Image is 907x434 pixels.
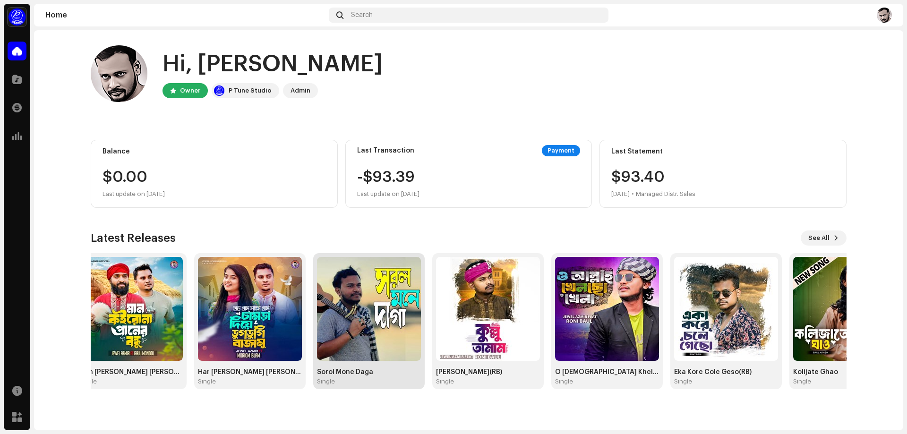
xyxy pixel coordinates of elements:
[674,257,778,361] img: 1d7b6d90-f0b3-4472-b9e5-42002de61e2a
[291,85,310,96] div: Admin
[45,11,325,19] div: Home
[542,145,580,156] div: Payment
[357,188,419,200] div: Last update on [DATE]
[317,257,421,361] img: 92e68054-77e9-4d41-8ffe-a2d4a56c5958
[793,378,811,385] div: Single
[357,147,414,154] div: Last Transaction
[103,148,326,155] div: Balance
[555,368,659,376] div: O [DEMOGRAPHIC_DATA] Khelso Khela(RB)
[801,230,847,246] button: See All
[103,188,326,200] div: Last update on [DATE]
[351,11,373,19] span: Search
[436,368,540,376] div: [PERSON_NAME](RB)
[91,230,176,246] h3: Latest Releases
[599,140,847,208] re-o-card-value: Last Statement
[436,378,454,385] div: Single
[877,8,892,23] img: ee156d70-0907-42ab-a5f3-498d427e5ae1
[8,8,26,26] img: a1dd4b00-069a-4dd5-89ed-38fbdf7e908f
[808,229,830,247] span: See All
[317,378,335,385] div: Single
[317,368,421,376] div: Sorol Mone Daga
[198,378,216,385] div: Single
[198,257,302,361] img: 70d533cf-c0d8-4bc3-8dc7-5ee8f600d69c
[180,85,200,96] div: Owner
[198,368,302,376] div: Har [PERSON_NAME] [PERSON_NAME]
[793,257,897,361] img: a660a860-4c49-447b-9e71-c9a9ea084030
[229,85,272,96] div: P Tune Studio
[674,368,778,376] div: Eka Kore Cole Geso(RB)
[214,85,225,96] img: a1dd4b00-069a-4dd5-89ed-38fbdf7e908f
[636,188,695,200] div: Managed Distr. Sales
[91,45,147,102] img: ee156d70-0907-42ab-a5f3-498d427e5ae1
[674,378,692,385] div: Single
[555,257,659,361] img: ff01d27a-1d84-42d9-b5b2-a609c3533b07
[163,49,383,79] div: Hi, [PERSON_NAME]
[91,140,338,208] re-o-card-value: Balance
[555,378,573,385] div: Single
[79,257,183,361] img: 322a62fd-0d5b-46a9-a474-45b37edd0a84
[436,257,540,361] img: 995c4230-9c33-436a-b17f-01943f3bfce9
[611,148,835,155] div: Last Statement
[611,188,630,200] div: [DATE]
[79,368,183,376] div: Man [PERSON_NAME] [PERSON_NAME] Bondhu
[632,188,634,200] div: •
[793,368,897,376] div: Kolijate Ghao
